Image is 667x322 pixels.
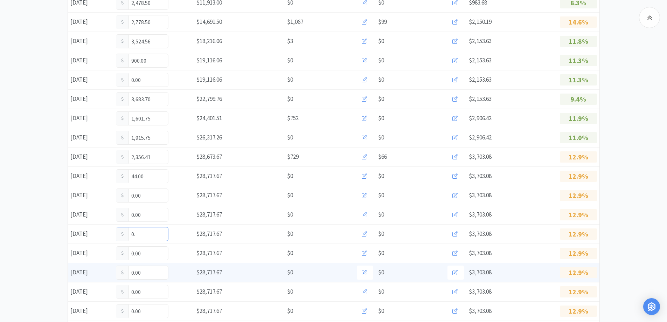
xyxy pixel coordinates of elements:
span: $0 [378,94,384,104]
span: $1,067 [287,17,303,27]
span: $28,717.67 [196,230,222,238]
span: $0 [378,306,384,316]
span: $0 [287,56,293,65]
span: $28,717.67 [196,172,222,180]
span: $3,703.08 [469,211,492,218]
p: 12.9% [560,151,597,163]
span: $0 [287,229,293,239]
span: $26,317.26 [196,133,222,141]
span: $0 [378,210,384,219]
span: $28,717.67 [196,249,222,257]
div: [DATE] [68,130,113,145]
div: [DATE] [68,304,113,318]
p: 12.9% [560,267,597,278]
p: 12.9% [560,171,597,182]
div: [DATE] [68,169,113,183]
p: 12.9% [560,228,597,240]
span: $66 [378,152,387,162]
p: 12.9% [560,209,597,220]
span: $28,673.67 [196,153,222,160]
span: $2,153.63 [469,95,492,103]
span: $0 [378,191,384,200]
span: $28,717.67 [196,191,222,199]
span: $0 [378,171,384,181]
span: $2,906.42 [469,133,492,141]
span: $19,116.06 [196,56,222,64]
div: [DATE] [68,92,113,106]
span: $2,153.63 [469,76,492,83]
div: [DATE] [68,207,113,222]
p: 14.6% [560,16,597,28]
span: $2,153.63 [469,56,492,64]
p: 11.3% [560,55,597,66]
span: $28,717.67 [196,268,222,276]
span: $3,703.08 [469,307,492,315]
span: $99 [378,17,387,27]
p: 11.8% [560,36,597,47]
p: 12.9% [560,248,597,259]
span: $0 [287,94,293,104]
div: [DATE] [68,246,113,260]
div: [DATE] [68,150,113,164]
span: $2,906.42 [469,114,492,122]
p: 11.9% [560,113,597,124]
p: 9.4% [560,94,597,105]
div: [DATE] [68,285,113,299]
div: [DATE] [68,34,113,48]
div: [DATE] [68,265,113,280]
span: $2,153.63 [469,37,492,45]
span: $3,703.08 [469,249,492,257]
span: $22,799.76 [196,95,222,103]
span: $18,216.06 [196,37,222,45]
span: $729 [287,152,299,162]
span: $0 [287,171,293,181]
span: $24,401.51 [196,114,222,122]
span: $3,703.08 [469,288,492,295]
span: $28,717.67 [196,307,222,315]
span: $752 [287,114,299,123]
div: [DATE] [68,73,113,87]
span: $0 [378,75,384,84]
span: $3,703.08 [469,268,492,276]
div: [DATE] [68,227,113,241]
span: $3,703.08 [469,153,492,160]
span: $0 [287,287,293,296]
span: $0 [287,191,293,200]
p: 12.9% [560,306,597,317]
span: $19,116.06 [196,76,222,83]
div: [DATE] [68,15,113,29]
span: $0 [378,287,384,296]
span: $0 [378,268,384,277]
span: $3,703.08 [469,172,492,180]
span: $0 [287,248,293,258]
span: $0 [287,268,293,277]
span: $0 [287,306,293,316]
span: $0 [378,114,384,123]
span: $28,717.67 [196,288,222,295]
span: $0 [287,210,293,219]
div: [DATE] [68,188,113,203]
div: [DATE] [68,53,113,68]
p: 12.9% [560,286,597,297]
span: $2,150.19 [469,18,492,26]
span: $3 [287,36,293,46]
span: $3,703.08 [469,191,492,199]
span: $28,717.67 [196,211,222,218]
span: $0 [287,133,293,142]
span: $0 [378,133,384,142]
p: 11.0% [560,132,597,143]
span: $14,691.50 [196,18,222,26]
p: 11.3% [560,74,597,85]
span: $0 [378,56,384,65]
div: [DATE] [68,111,113,125]
span: $3,703.08 [469,230,492,238]
span: $0 [378,229,384,239]
span: $0 [287,75,293,84]
span: $0 [378,248,384,258]
div: Open Intercom Messenger [643,298,660,315]
span: $0 [378,36,384,46]
p: 12.9% [560,190,597,201]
